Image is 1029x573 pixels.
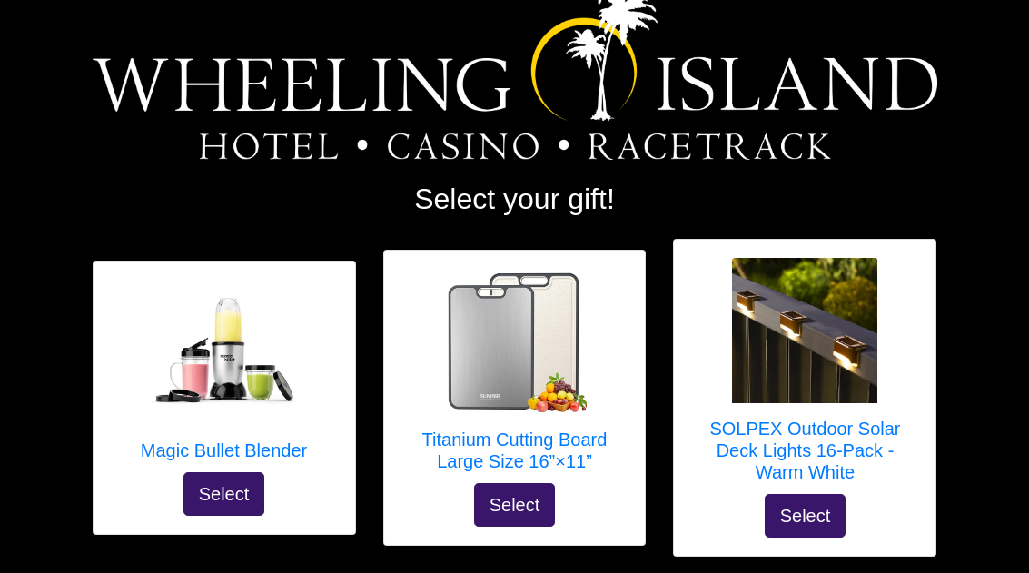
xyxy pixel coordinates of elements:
a: SOLPEX Outdoor Solar Deck Lights 16-Pack - Warm White SOLPEX Outdoor Solar Deck Lights 16-Pack - ... [692,259,917,495]
button: Select [183,473,265,517]
button: Select [765,495,846,538]
a: Titanium Cutting Board Large Size 16”×11” Titanium Cutting Board Large Size 16”×11” [402,270,628,484]
img: SOLPEX Outdoor Solar Deck Lights 16-Pack - Warm White [732,259,877,404]
img: Titanium Cutting Board Large Size 16”×11” [441,270,587,415]
a: Magic Bullet Blender Magic Bullet Blender [141,281,307,473]
h5: Magic Bullet Blender [141,440,307,462]
button: Select [474,484,556,528]
h5: Titanium Cutting Board Large Size 16”×11” [402,430,628,473]
img: Magic Bullet Blender [152,281,297,426]
h2: Select your gift! [93,183,937,217]
h5: SOLPEX Outdoor Solar Deck Lights 16-Pack - Warm White [692,419,917,484]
